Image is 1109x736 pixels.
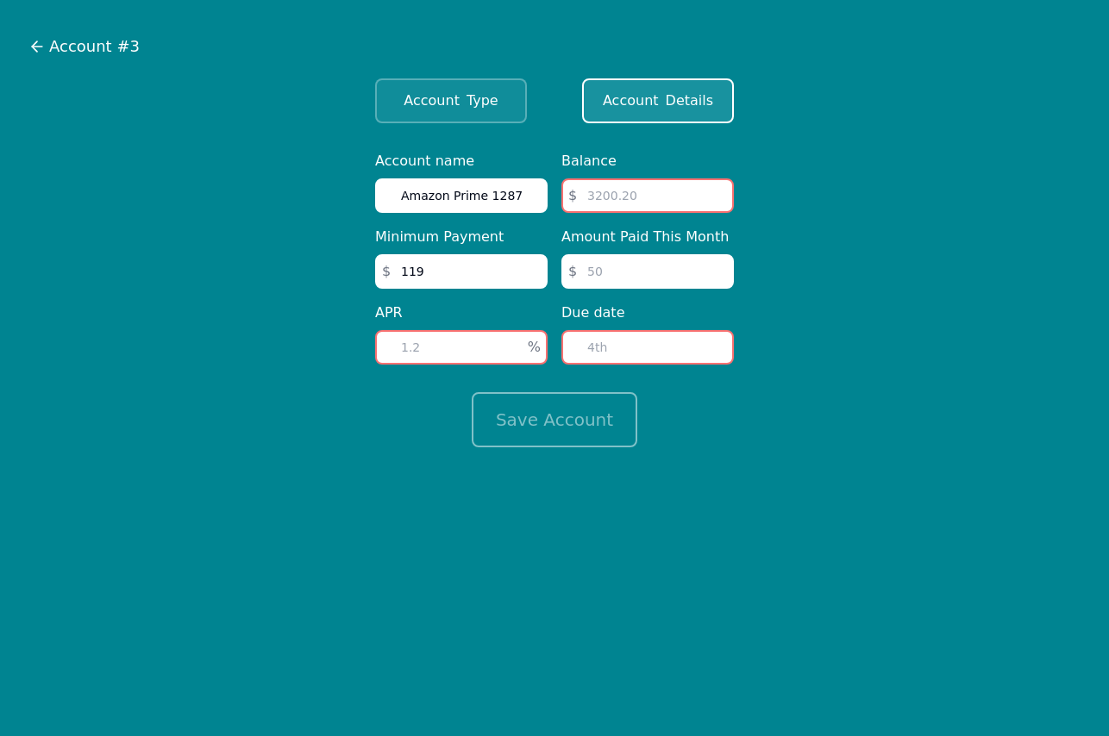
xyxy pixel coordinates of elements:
span: Account [404,90,460,111]
span: Account [603,90,659,111]
span: Details [666,90,713,111]
input: 3200.20 [561,178,734,213]
input: 4th [561,330,734,365]
span: Account #3 [49,34,140,59]
input: 1.2 [375,330,548,365]
input: 50 [561,254,734,289]
input: Other Loan [375,178,548,213]
span: % [528,337,541,358]
span: $ [568,261,577,282]
span: $ [568,185,577,206]
span: Type [467,90,498,111]
label: Due date [561,303,734,323]
span: $ [382,261,391,282]
button: Account #3 [28,34,141,59]
label: Minimum Payment [375,227,548,247]
label: APR [375,303,548,323]
label: Amount Paid This Month [561,227,734,247]
button: Save Account [472,392,637,447]
input: 35 [375,254,548,289]
button: AccountType [375,78,527,123]
label: Balance [561,151,734,172]
button: AccountDetails [582,78,734,123]
label: Account name [375,151,548,172]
